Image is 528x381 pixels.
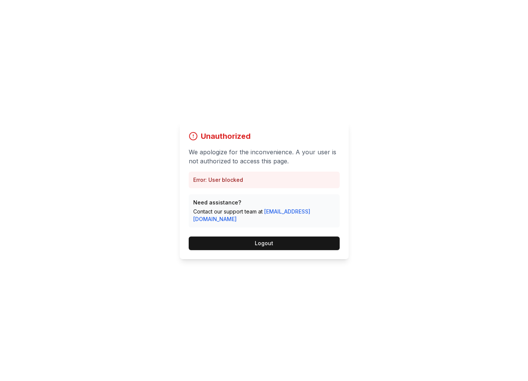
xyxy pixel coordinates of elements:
p: Need assistance? [193,199,335,206]
p: We apologize for the inconvenience. A your user is not authorized to access this page. [189,147,340,166]
p: Error: User blocked [193,176,335,184]
p: Contact our support team at [193,208,335,223]
h1: Unauthorized [201,131,251,141]
button: Logout [189,237,340,250]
